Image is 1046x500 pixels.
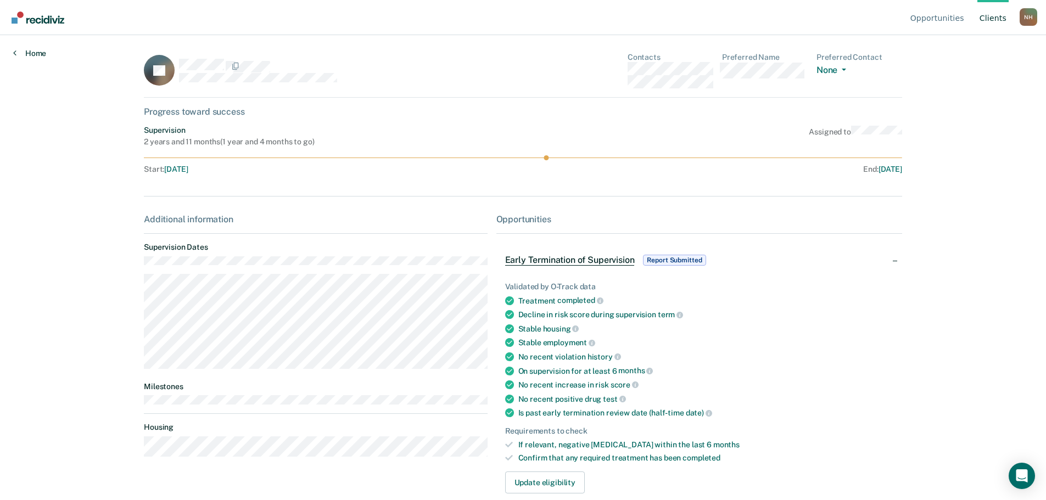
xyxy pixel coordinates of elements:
div: Confirm that any required treatment has been [518,453,893,463]
div: N H [1020,8,1037,26]
span: completed [683,453,720,462]
dt: Milestones [144,382,487,391]
span: date) [686,408,712,417]
dt: Contacts [628,53,713,62]
div: Opportunities [496,214,902,224]
div: End : [528,165,902,174]
div: Additional information [144,214,487,224]
img: Recidiviz [12,12,64,24]
div: Treatment [518,296,893,306]
dt: Preferred Name [722,53,808,62]
span: Report Submitted [643,255,706,266]
div: Early Termination of SupervisionReport Submitted [496,243,902,278]
div: If relevant, negative [MEDICAL_DATA] within the last 6 [518,440,893,450]
span: [DATE] [164,165,188,173]
div: No recent violation [518,352,893,362]
button: None [816,65,851,77]
div: Open Intercom Messenger [1009,463,1035,489]
div: No recent increase in risk [518,380,893,390]
span: Early Termination of Supervision [505,255,635,266]
div: On supervision for at least 6 [518,366,893,376]
div: Start : [144,165,523,174]
span: completed [557,296,603,305]
div: Is past early termination review date (half-time [518,408,893,418]
div: Stable [518,338,893,347]
span: months [713,440,740,449]
div: Validated by O-Track data [505,282,893,291]
button: Profile dropdown button [1020,8,1037,26]
span: housing [543,324,579,333]
div: No recent positive drug [518,394,893,404]
span: term [658,310,683,319]
div: Stable [518,324,893,334]
span: employment [543,338,595,347]
span: history [588,352,621,361]
span: [DATE] [879,165,902,173]
a: Home [13,48,46,58]
button: Update eligibility [505,471,585,493]
div: Requirements to check [505,426,893,436]
div: Progress toward success [144,106,902,117]
span: score [611,380,639,389]
dt: Supervision Dates [144,243,487,252]
div: Supervision [144,126,314,135]
span: test [603,395,625,403]
div: Decline in risk score during supervision [518,310,893,319]
dt: Preferred Contact [816,53,902,62]
div: Assigned to [809,126,902,147]
span: months [618,366,653,375]
dt: Housing [144,423,487,432]
div: 2 years and 11 months ( 1 year and 4 months to go ) [144,137,314,147]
